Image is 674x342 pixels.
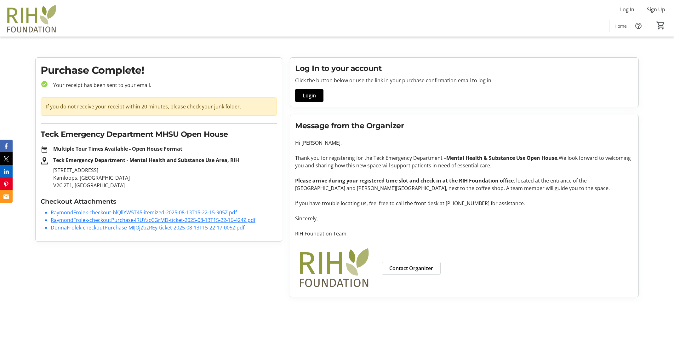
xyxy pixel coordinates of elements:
[295,215,633,222] p: Sincerely,
[41,146,48,153] mat-icon: date_range
[382,262,441,275] a: Contact Organizer
[41,129,277,140] h2: Teck Emergency Department MHSU Open House
[632,20,645,32] button: Help
[41,197,277,206] h3: Checkout Attachments
[295,139,633,147] p: Hi [PERSON_NAME],
[446,154,559,161] strong: Mental Health & Substance Use Open House.
[295,63,633,74] h2: Log In to your account
[48,81,277,89] p: Your receipt has been sent to your email.
[41,80,48,88] mat-icon: check_circle
[615,4,639,14] button: Log In
[614,23,627,29] span: Home
[642,4,670,14] button: Sign Up
[295,230,633,237] p: RIH Foundation Team
[295,120,633,131] h2: Message from the Organizer
[53,145,182,152] strong: Multiple Tour Times Available - Open House Format
[41,63,277,78] h1: Purchase Complete!
[4,3,60,34] img: Royal Inland Hospital Foundation 's Logo
[295,200,633,207] p: If you have trouble locating us, feel free to call the front desk at [PHONE_NUMBER] for assistance.
[295,177,633,192] p: , located at the entrance of the [GEOGRAPHIC_DATA] and [PERSON_NAME][GEOGRAPHIC_DATA], next to th...
[389,264,433,272] span: Contact Organizer
[295,154,633,169] p: Thank you for registering for the Teck Emergency Department – We look forward to welcoming you an...
[295,77,633,84] p: Click the button below or use the link in your purchase confirmation email to log in.
[51,217,255,223] a: RaymondFrolek-checkoutPurchase-lRUYzcCGrMD-ticket-2025-08-13T15-22-16-424Z.pdf
[620,6,634,13] span: Log In
[295,89,323,102] button: Login
[53,166,277,189] p: [STREET_ADDRESS] Kamloops, [GEOGRAPHIC_DATA] V2C 2T1, [GEOGRAPHIC_DATA]
[51,224,244,231] a: DonnaFrolek-checkoutPurchase-MIJOjZbzREy-ticket-2025-08-13T15-22-17-005Z.pdf
[295,245,374,289] img: Royal Inland Hospital Foundation logo
[647,6,665,13] span: Sign Up
[295,177,514,184] strong: Please arrive during your registered time slot and check in at the RIH Foundation office
[41,97,277,116] div: If you do not receive your receipt within 20 minutes, please check your junk folder.
[655,20,666,31] button: Cart
[609,20,632,32] a: Home
[53,157,239,164] strong: Teck Emergency Department - Mental Health and Substance Use Area, RIH
[51,209,237,216] a: RaymondFrolek-checkout-blQllYW5T45-itemized-2025-08-13T15-22-15-905Z.pdf
[303,92,316,99] span: Login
